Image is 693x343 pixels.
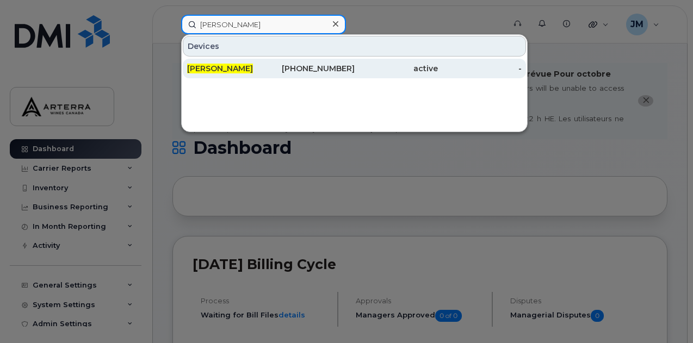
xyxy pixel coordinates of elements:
[271,63,355,74] div: [PHONE_NUMBER]
[183,59,526,78] a: [PERSON_NAME][PHONE_NUMBER]active-
[183,36,526,57] div: Devices
[355,63,438,74] div: active
[438,63,522,74] div: -
[187,64,253,73] span: [PERSON_NAME]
